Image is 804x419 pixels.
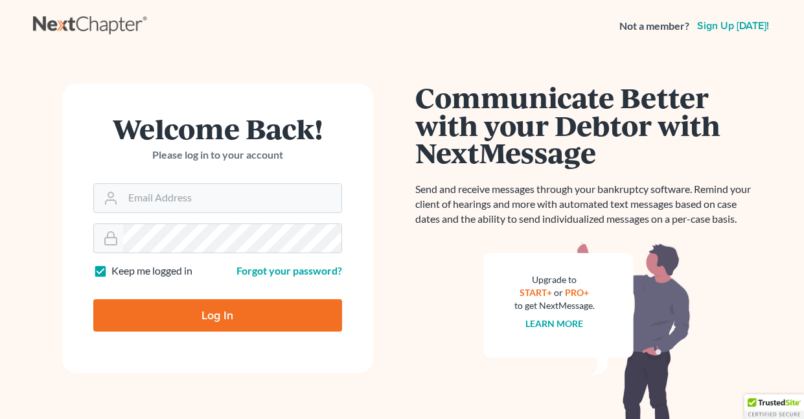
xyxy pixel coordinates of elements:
label: Keep me logged in [111,264,192,278]
div: Upgrade to [514,273,595,286]
input: Log In [93,299,342,332]
a: Learn more [525,318,583,329]
a: Sign up [DATE]! [695,21,772,31]
p: Send and receive messages through your bankruptcy software. Remind your client of hearings and mo... [415,182,759,227]
h1: Welcome Back! [93,115,342,142]
span: or [554,287,563,298]
a: PRO+ [565,287,589,298]
h1: Communicate Better with your Debtor with NextMessage [415,84,759,166]
input: Email Address [123,184,341,212]
p: Please log in to your account [93,148,342,163]
a: Forgot your password? [236,264,342,277]
a: START+ [520,287,552,298]
div: TrustedSite Certified [744,394,804,419]
div: to get NextMessage. [514,299,595,312]
strong: Not a member? [619,19,689,34]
